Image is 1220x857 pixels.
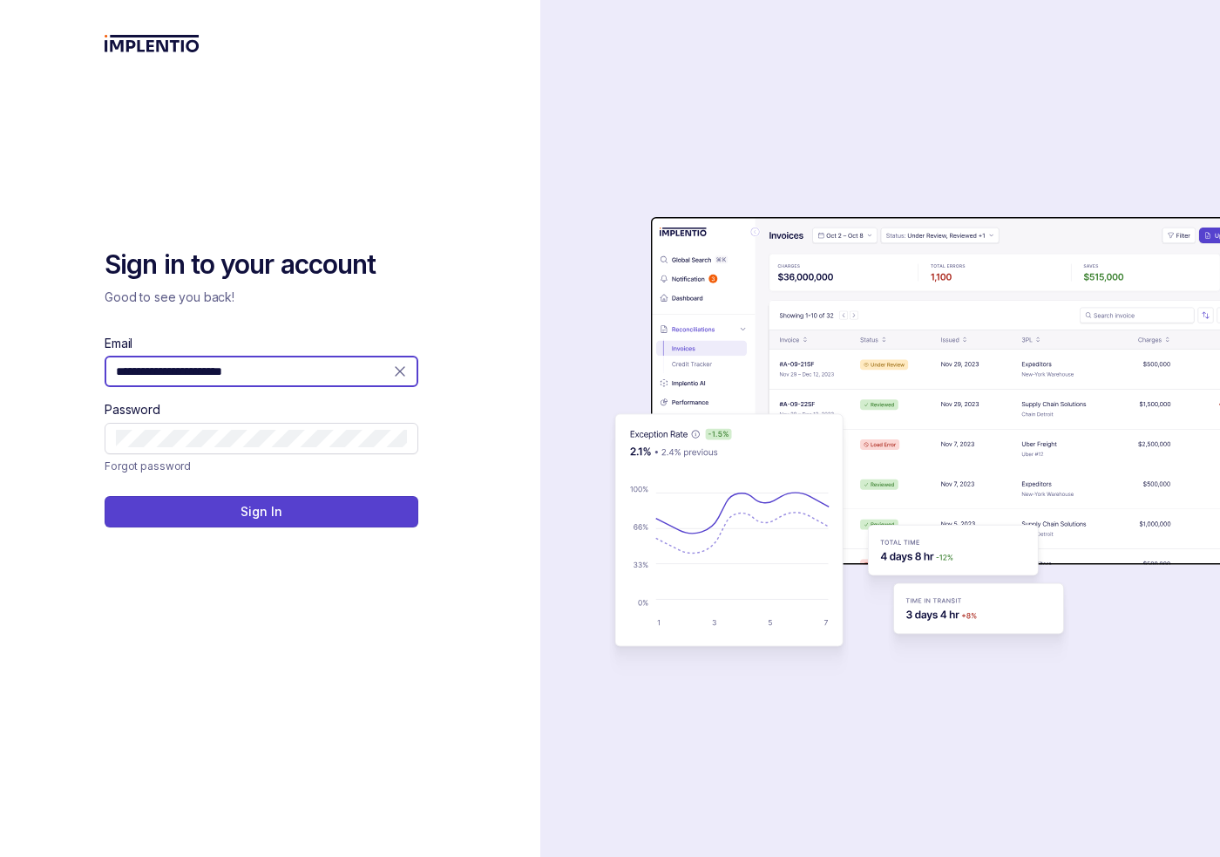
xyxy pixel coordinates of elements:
p: Good to see you back! [105,289,418,306]
button: Sign In [105,496,418,527]
label: Email [105,335,132,352]
p: Sign In [241,503,281,520]
p: Forgot password [105,458,191,475]
a: Link Forgot password [105,458,191,475]
label: Password [105,401,160,418]
h2: Sign in to your account [105,248,418,282]
img: logo [105,35,200,52]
